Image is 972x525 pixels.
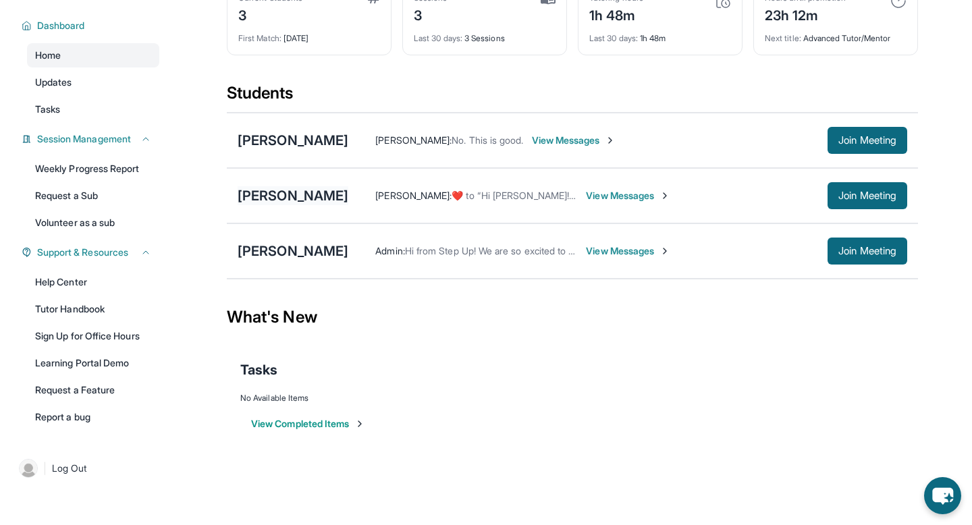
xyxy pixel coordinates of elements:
[605,135,616,146] img: Chevron-Right
[37,132,131,146] span: Session Management
[838,136,896,144] span: Join Meeting
[251,417,365,431] button: View Completed Items
[375,245,404,256] span: Admin :
[37,19,85,32] span: Dashboard
[35,103,60,116] span: Tasks
[227,82,918,112] div: Students
[27,351,159,375] a: Learning Portal Demo
[659,246,670,256] img: Chevron-Right
[238,3,302,25] div: 3
[227,287,918,347] div: What's New
[27,297,159,321] a: Tutor Handbook
[35,76,72,89] span: Updates
[240,393,905,404] div: No Available Items
[238,131,348,150] div: [PERSON_NAME]
[589,33,638,43] span: Last 30 days :
[828,238,907,265] button: Join Meeting
[27,70,159,94] a: Updates
[52,462,87,475] span: Log Out
[27,184,159,208] a: Request a Sub
[27,157,159,181] a: Weekly Progress Report
[238,33,281,43] span: First Match :
[27,405,159,429] a: Report a bug
[27,97,159,121] a: Tasks
[13,453,159,483] a: |Log Out
[32,132,151,146] button: Session Management
[375,190,452,201] span: [PERSON_NAME] :
[240,360,277,379] span: Tasks
[32,19,151,32] button: Dashboard
[414,33,462,43] span: Last 30 days :
[589,3,643,25] div: 1h 48m
[27,211,159,235] a: Volunteer as a sub
[37,246,128,259] span: Support & Resources
[27,43,159,67] a: Home
[35,49,61,62] span: Home
[27,324,159,348] a: Sign Up for Office Hours
[375,134,452,146] span: [PERSON_NAME] :
[27,378,159,402] a: Request a Feature
[838,247,896,255] span: Join Meeting
[828,182,907,209] button: Join Meeting
[924,477,961,514] button: chat-button
[238,186,348,205] div: [PERSON_NAME]
[532,134,616,147] span: View Messages
[586,244,670,258] span: View Messages
[43,460,47,476] span: |
[828,127,907,154] button: Join Meeting
[414,3,448,25] div: 3
[589,25,731,44] div: 1h 48m
[19,459,38,478] img: user-img
[238,25,380,44] div: [DATE]
[765,33,801,43] span: Next title :
[659,190,670,201] img: Chevron-Right
[32,246,151,259] button: Support & Resources
[452,134,523,146] span: No. This is good.
[27,270,159,294] a: Help Center
[414,25,556,44] div: 3 Sessions
[586,189,670,202] span: View Messages
[765,3,846,25] div: 23h 12m
[838,192,896,200] span: Join Meeting
[238,242,348,260] div: [PERSON_NAME]
[765,25,907,44] div: Advanced Tutor/Mentor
